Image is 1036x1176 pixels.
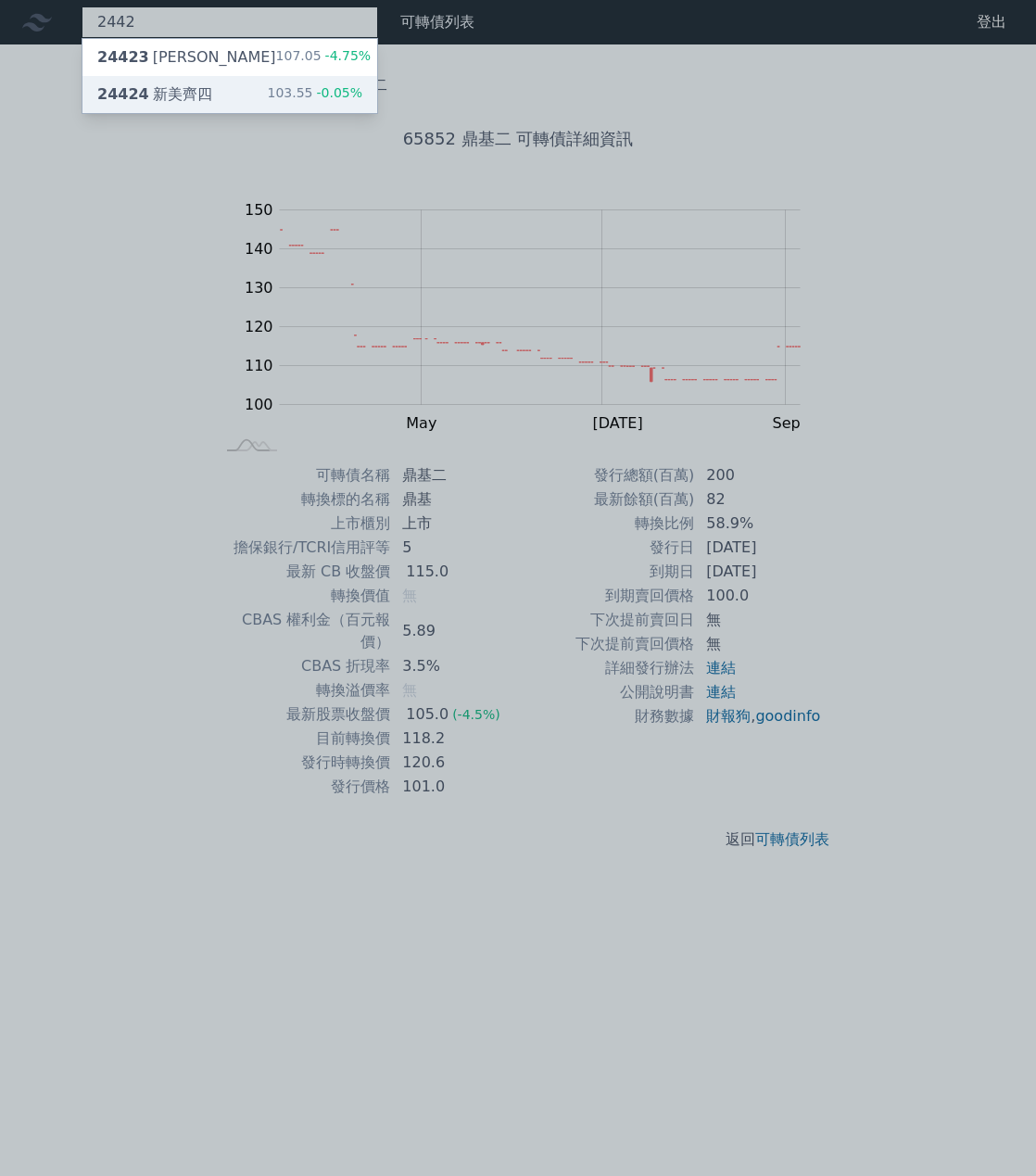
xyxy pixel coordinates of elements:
div: 103.55 [267,83,362,106]
div: 107.05 [276,46,372,69]
iframe: Chat Widget [943,1087,1036,1176]
span: -0.05% [312,85,362,100]
div: [PERSON_NAME] [97,46,276,69]
div: 新美齊四 [97,83,212,106]
a: 24423[PERSON_NAME] 107.05-4.75% [82,39,377,76]
span: 24424 [97,85,149,103]
span: 24423 [97,48,149,66]
a: 24424新美齊四 103.55-0.05% [82,76,377,113]
div: 聊天小工具 [943,1087,1036,1176]
span: -4.75% [322,48,372,63]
